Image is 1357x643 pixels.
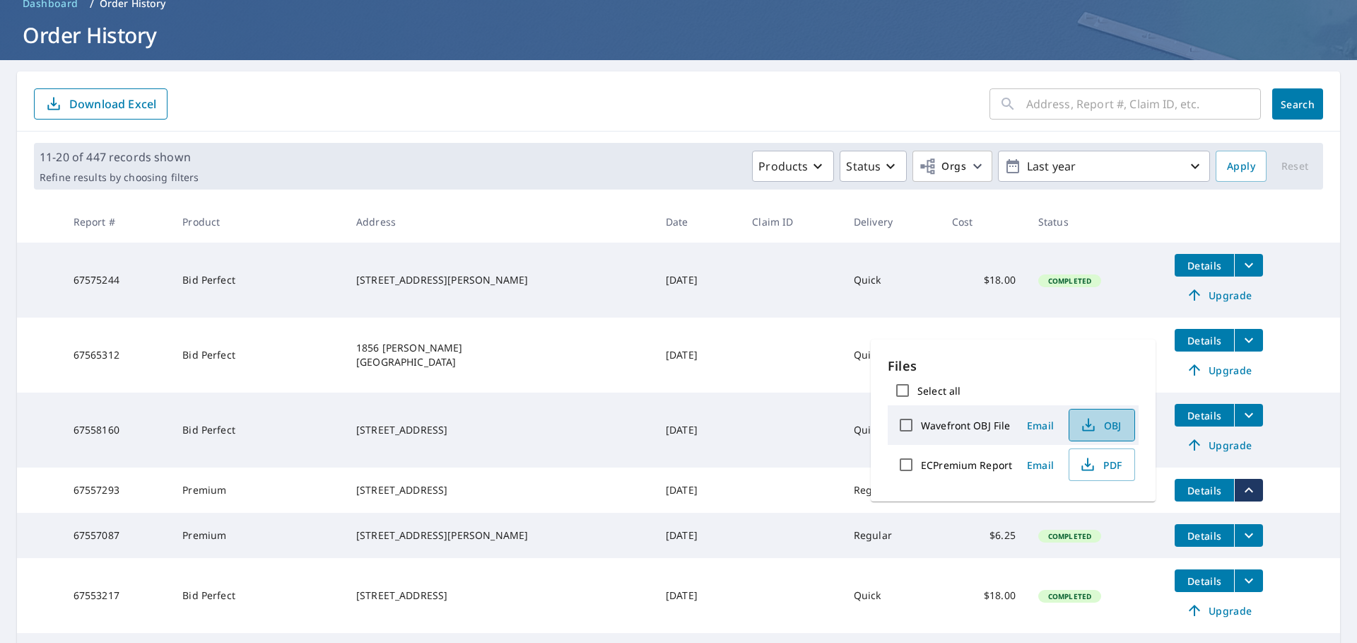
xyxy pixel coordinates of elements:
[912,151,992,182] button: Orgs
[1069,409,1135,441] button: OBJ
[842,513,941,558] td: Regular
[1175,254,1234,277] button: detailsBtn-67575244
[1183,484,1226,497] span: Details
[1069,448,1135,481] button: PDF
[356,528,643,543] div: [STREET_ADDRESS][PERSON_NAME]
[1027,201,1163,243] th: Status
[171,243,345,318] td: Bid Perfect
[1183,436,1255,453] span: Upgrade
[1175,479,1234,502] button: detailsBtn-67557293
[1175,359,1263,381] a: Upgrade
[62,318,172,393] td: 67565312
[921,458,1012,472] label: ECPremium Report
[1183,574,1226,588] span: Details
[171,513,345,558] td: Premium
[654,393,741,468] td: [DATE]
[654,513,741,558] td: [DATE]
[842,468,941,513] td: Regular
[888,357,1139,376] p: Files
[1183,602,1255,619] span: Upgrade
[356,589,643,603] div: [STREET_ADDRESS]
[1175,404,1234,427] button: detailsBtn-67558160
[1026,84,1261,124] input: Address, Report #, Claim ID, etc.
[1021,154,1187,179] p: Last year
[356,423,643,437] div: [STREET_ADDRESS]
[919,158,966,175] span: Orgs
[1216,151,1267,182] button: Apply
[62,243,172,318] td: 67575244
[1018,415,1063,436] button: Email
[752,151,834,182] button: Products
[846,158,881,175] p: Status
[654,201,741,243] th: Date
[1040,276,1100,286] span: Completed
[842,243,941,318] td: Quick
[62,558,172,633] td: 67553217
[345,201,654,243] th: Address
[1234,254,1263,277] button: filesDropdownBtn-67575244
[62,201,172,243] th: Report #
[171,201,345,243] th: Product
[654,318,741,393] td: [DATE]
[941,558,1027,633] td: $18.00
[1023,458,1057,472] span: Email
[758,158,808,175] p: Products
[1078,417,1123,434] span: OBJ
[1175,524,1234,547] button: detailsBtn-67557087
[1183,361,1255,378] span: Upgrade
[69,96,156,112] p: Download Excel
[941,318,1027,393] td: $18.00
[171,468,345,513] td: Premium
[941,201,1027,243] th: Cost
[741,201,842,243] th: Claim ID
[654,468,741,513] td: [DATE]
[17,21,1340,50] h1: Order History
[842,201,941,243] th: Delivery
[1183,286,1255,303] span: Upgrade
[40,171,199,184] p: Refine results by choosing filters
[654,558,741,633] td: [DATE]
[998,151,1210,182] button: Last year
[62,393,172,468] td: 67558160
[1175,329,1234,352] button: detailsBtn-67565312
[171,318,345,393] td: Bid Perfect
[171,393,345,468] td: Bid Perfect
[1183,334,1226,347] span: Details
[1183,529,1226,543] span: Details
[1040,531,1100,541] span: Completed
[1283,98,1312,111] span: Search
[840,151,907,182] button: Status
[1227,158,1255,175] span: Apply
[941,243,1027,318] td: $18.00
[1272,88,1323,120] button: Search
[941,513,1027,558] td: $6.25
[1175,569,1234,592] button: detailsBtn-67553217
[1018,454,1063,476] button: Email
[1175,434,1263,456] a: Upgrade
[917,384,961,398] label: Select all
[1023,419,1057,432] span: Email
[1175,599,1263,622] a: Upgrade
[40,149,199,166] p: 11-20 of 447 records shown
[1234,479,1263,502] button: filesDropdownBtn-67557293
[921,419,1010,432] label: Wavefront OBJ File
[356,483,643,497] div: [STREET_ADDRESS]
[842,393,941,468] td: Quick
[654,243,741,318] td: [DATE]
[356,273,643,287] div: [STREET_ADDRESS][PERSON_NAME]
[171,558,345,633] td: Bid Perfect
[1234,404,1263,427] button: filesDropdownBtn-67558160
[1234,524,1263,547] button: filesDropdownBtn-67557087
[1234,569,1263,592] button: filesDropdownBtn-67553217
[1175,284,1263,306] a: Upgrade
[842,558,941,633] td: Quick
[842,318,941,393] td: Quick
[62,468,172,513] td: 67557293
[1183,409,1226,422] span: Details
[1234,329,1263,352] button: filesDropdownBtn-67565312
[356,341,643,369] div: 1856 [PERSON_NAME] [GEOGRAPHIC_DATA]
[1040,591,1100,601] span: Completed
[34,88,168,120] button: Download Excel
[62,513,172,558] td: 67557087
[1078,456,1123,473] span: PDF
